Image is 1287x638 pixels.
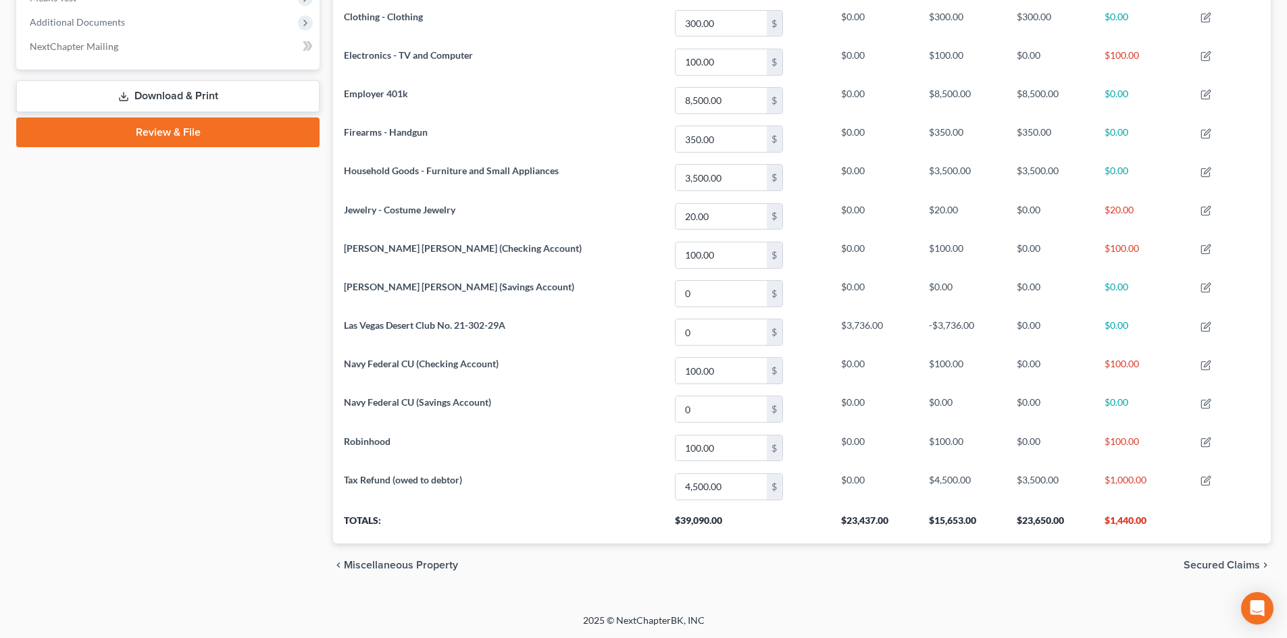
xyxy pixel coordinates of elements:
[676,204,766,230] input: 0.00
[1094,159,1190,197] td: $0.00
[1006,236,1094,274] td: $0.00
[918,119,1006,158] td: $350.00
[1094,313,1190,351] td: $0.00
[1094,43,1190,81] td: $100.00
[344,49,473,61] span: Electronics - TV and Computer
[1094,197,1190,236] td: $20.00
[918,313,1006,351] td: -$3,736.00
[676,165,766,190] input: 0.00
[676,281,766,307] input: 0.00
[918,506,1006,543] th: $15,653.00
[1094,274,1190,313] td: $0.00
[344,396,491,408] span: Navy Federal CU (Savings Account)
[30,41,118,52] span: NextChapter Mailing
[767,11,783,36] div: $
[767,88,783,113] div: $
[918,4,1006,43] td: $300.00
[830,159,918,197] td: $0.00
[676,88,766,113] input: 0.00
[676,126,766,152] input: 0.00
[918,159,1006,197] td: $3,500.00
[830,4,918,43] td: $0.00
[676,49,766,75] input: 0.00
[767,204,783,230] div: $
[1006,81,1094,119] td: $8,500.00
[19,34,320,59] a: NextChapter Mailing
[918,467,1006,506] td: $4,500.00
[767,126,783,152] div: $
[918,81,1006,119] td: $8,500.00
[676,319,766,345] input: 0.00
[344,126,428,138] span: Firearms - Handgun
[344,474,462,485] span: Tax Refund (owed to debtor)
[830,236,918,274] td: $0.00
[676,474,766,500] input: 0.00
[767,281,783,307] div: $
[1184,560,1260,570] span: Secured Claims
[830,352,918,390] td: $0.00
[767,474,783,500] div: $
[767,396,783,422] div: $
[918,390,1006,429] td: $0.00
[1006,4,1094,43] td: $300.00
[767,242,783,268] div: $
[344,560,458,570] span: Miscellaneous Property
[676,11,766,36] input: 0.00
[830,197,918,236] td: $0.00
[1094,81,1190,119] td: $0.00
[830,313,918,351] td: $3,736.00
[830,506,918,543] th: $23,437.00
[1094,390,1190,429] td: $0.00
[344,319,505,331] span: Las Vegas Desert Club No. 21-302-29A
[830,274,918,313] td: $0.00
[767,319,783,345] div: $
[1006,429,1094,467] td: $0.00
[767,435,783,461] div: $
[1094,429,1190,467] td: $100.00
[918,43,1006,81] td: $100.00
[918,197,1006,236] td: $20.00
[1006,506,1094,543] th: $23,650.00
[1184,560,1271,570] button: Secured Claims chevron_right
[333,560,458,570] button: chevron_left Miscellaneous Property
[344,358,499,369] span: Navy Federal CU (Checking Account)
[344,281,574,292] span: [PERSON_NAME] [PERSON_NAME] (Savings Account)
[1094,119,1190,158] td: $0.00
[30,16,125,28] span: Additional Documents
[1006,390,1094,429] td: $0.00
[1094,506,1190,543] th: $1,440.00
[918,274,1006,313] td: $0.00
[830,119,918,158] td: $0.00
[918,236,1006,274] td: $100.00
[676,396,766,422] input: 0.00
[1006,352,1094,390] td: $0.00
[830,467,918,506] td: $0.00
[333,560,344,570] i: chevron_left
[344,11,423,22] span: Clothing - Clothing
[1006,467,1094,506] td: $3,500.00
[1006,313,1094,351] td: $0.00
[1094,4,1190,43] td: $0.00
[918,352,1006,390] td: $100.00
[16,117,320,147] a: Review & File
[344,435,390,447] span: Robinhood
[767,165,783,190] div: $
[344,165,559,176] span: Household Goods - Furniture and Small Appliances
[1006,197,1094,236] td: $0.00
[1260,560,1271,570] i: chevron_right
[830,390,918,429] td: $0.00
[1006,119,1094,158] td: $350.00
[1006,43,1094,81] td: $0.00
[333,506,664,543] th: Totals:
[830,429,918,467] td: $0.00
[664,506,830,543] th: $39,090.00
[344,88,408,99] span: Employer 401k
[1006,159,1094,197] td: $3,500.00
[918,429,1006,467] td: $100.00
[344,204,455,215] span: Jewelry - Costume Jewelry
[1094,236,1190,274] td: $100.00
[767,49,783,75] div: $
[344,242,582,254] span: [PERSON_NAME] [PERSON_NAME] (Checking Account)
[676,242,766,268] input: 0.00
[1006,274,1094,313] td: $0.00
